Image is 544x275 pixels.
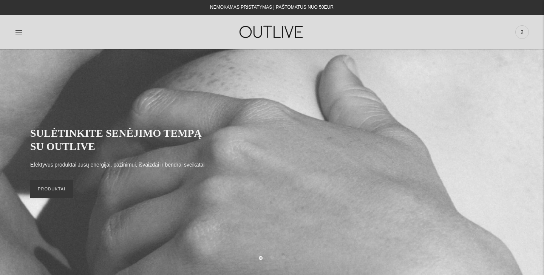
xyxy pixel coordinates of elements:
button: Move carousel to slide 2 [270,255,274,259]
div: NEMOKAMAS PRISTATYMAS Į PAŠTOMATUS NUO 50EUR [210,3,334,12]
a: 2 [515,24,529,40]
img: OUTLIVE [225,19,319,45]
p: Efektyvūs produktai Jūsų energijai, pažinimui, išvaizdai ir bendrai sveikatai [30,161,204,170]
span: 2 [517,27,527,37]
a: PRODUKTAI [30,180,73,198]
h2: SULĖTINKITE SENĖJIMO TEMPĄ SU OUTLIVE [30,127,212,153]
button: Move carousel to slide 3 [281,255,285,259]
button: Move carousel to slide 1 [259,256,263,260]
